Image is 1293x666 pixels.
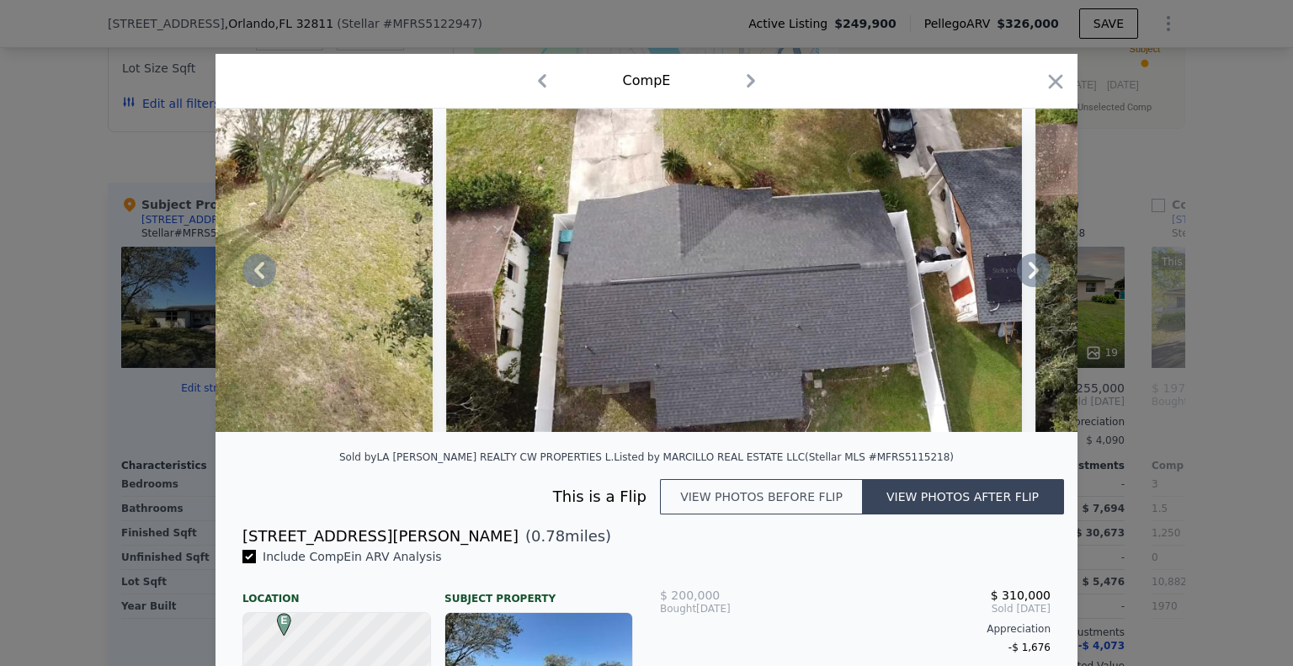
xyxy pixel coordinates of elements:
div: Sold by LA [PERSON_NAME] REALTY CW PROPERTIES L . [339,451,614,463]
span: -$ 1,676 [1008,642,1051,653]
div: [DATE] [660,602,790,615]
span: Bought [660,602,696,615]
span: Sold [DATE] [790,602,1051,615]
span: E [273,613,295,628]
span: $ 310,000 [991,589,1051,602]
img: Property Img [446,109,1021,432]
button: View photos after flip [862,479,1064,514]
div: This is a Flip [242,485,660,509]
span: Include Comp E in ARV Analysis [256,550,449,563]
div: E [273,613,283,623]
span: ( miles) [519,525,611,548]
div: [STREET_ADDRESS][PERSON_NAME] [242,525,519,548]
div: Location [242,578,431,605]
div: Listed by MARCILLO REAL ESTATE LLC (Stellar MLS #MFRS5115218) [614,451,954,463]
div: Comp E [623,71,671,91]
div: Appreciation [660,622,1051,636]
span: 0.78 [531,527,565,545]
span: $ 200,000 [660,589,720,602]
div: Subject Property [444,578,633,605]
button: View photos before flip [660,479,862,514]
